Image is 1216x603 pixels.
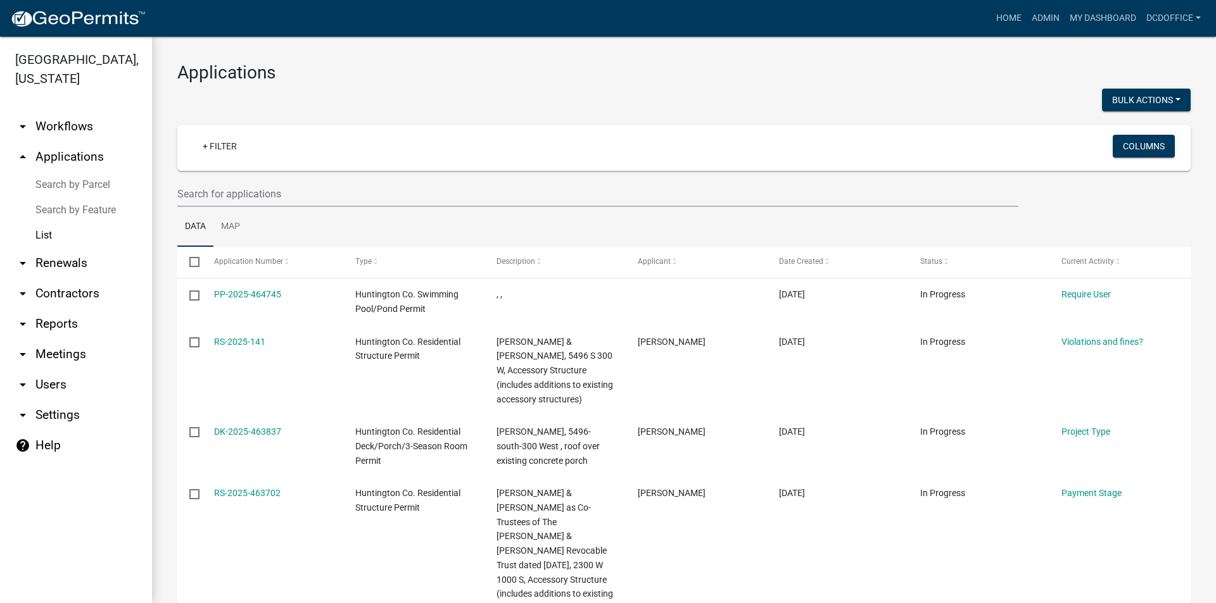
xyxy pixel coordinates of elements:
span: Huntington Co. Swimming Pool/Pond Permit [355,289,459,314]
datatable-header-cell: Type [343,247,484,277]
i: arrow_drop_down [15,119,30,134]
span: 08/16/2025 [779,289,805,299]
datatable-header-cell: Date Created [767,247,908,277]
span: Huntington Co. Residential Deck/Porch/3-Season Room Permit [355,426,467,466]
span: Applicant [638,257,671,266]
span: Huntington Co. Residential Structure Permit [355,488,460,513]
span: Description [497,257,535,266]
span: 08/14/2025 [779,337,805,347]
span: In Progress [920,426,965,437]
a: Violations and fines? [1061,337,1143,347]
span: Jason meier, 5496-south-300 West , roof over existing concrete porch [497,426,600,466]
a: Data [177,207,213,247]
span: 08/14/2025 [779,426,805,437]
input: Search for applications [177,181,1018,207]
a: My Dashboard [1065,6,1141,30]
a: Home [991,6,1027,30]
span: Jason [638,426,706,437]
a: Project Type [1061,426,1110,437]
i: arrow_drop_up [15,149,30,165]
span: Meier, Jason F & Debra K, 5496 S 300 W, Accessory Structure (includes additions to existing acces... [497,337,613,404]
span: Date Created [779,257,823,266]
i: arrow_drop_down [15,407,30,423]
span: Type [355,257,372,266]
a: PP-2025-464745 [214,289,281,299]
a: + Filter [193,135,247,158]
span: Huntington Co. Residential Structure Permit [355,337,460,361]
i: arrow_drop_down [15,316,30,332]
button: Columns [1113,135,1175,158]
datatable-header-cell: Status [908,247,1049,277]
datatable-header-cell: Select [177,247,201,277]
span: In Progress [920,289,965,299]
a: Admin [1027,6,1065,30]
h3: Applications [177,62,1191,84]
span: Application Number [214,257,283,266]
i: help [15,438,30,453]
a: DCDOffice [1141,6,1206,30]
i: arrow_drop_down [15,347,30,362]
span: In Progress [920,337,965,347]
datatable-header-cell: Applicant [626,247,767,277]
a: Map [213,207,248,247]
i: arrow_drop_down [15,377,30,392]
span: , , [497,289,502,299]
i: arrow_drop_down [15,256,30,271]
datatable-header-cell: Application Number [201,247,343,277]
button: Bulk Actions [1102,89,1191,111]
a: RS-2025-141 [214,337,265,347]
a: RS-2025-463702 [214,488,281,498]
a: DK-2025-463837 [214,426,281,437]
datatable-header-cell: Current Activity [1049,247,1191,277]
span: RICHARD D CAMPBELL [638,488,706,498]
a: Payment Stage [1061,488,1122,498]
span: Current Activity [1061,257,1114,266]
i: arrow_drop_down [15,286,30,301]
span: Kimberly Hostetler [638,337,706,347]
span: Status [920,257,942,266]
span: In Progress [920,488,965,498]
span: 08/14/2025 [779,488,805,498]
a: Require User [1061,289,1111,299]
datatable-header-cell: Description [484,247,626,277]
